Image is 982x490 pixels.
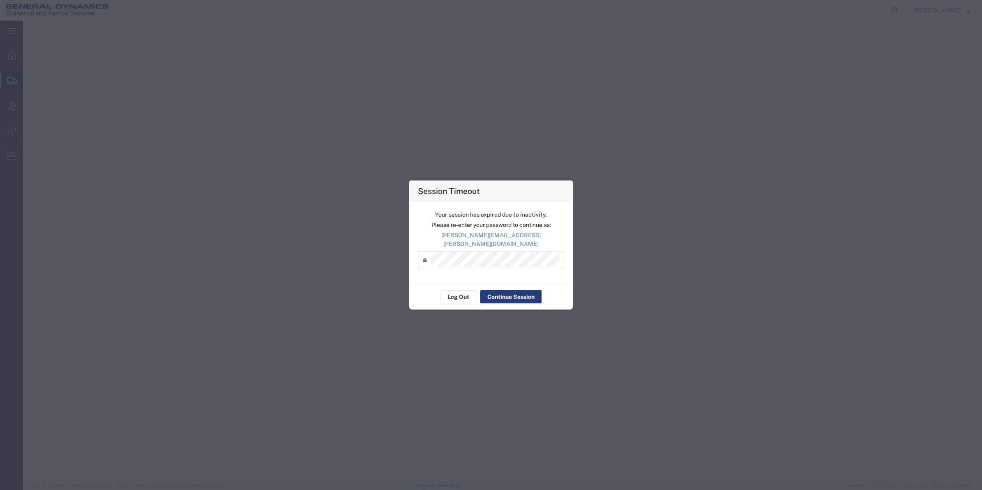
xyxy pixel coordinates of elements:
[440,290,476,303] button: Log Out
[418,210,564,219] p: Your session has expired due to inactivity.
[418,185,480,197] h4: Session Timeout
[418,221,564,229] p: Please re-enter your password to continue as:
[418,231,564,248] p: [PERSON_NAME][EMAIL_ADDRESS][PERSON_NAME][DOMAIN_NAME]
[480,290,542,303] button: Continue Session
